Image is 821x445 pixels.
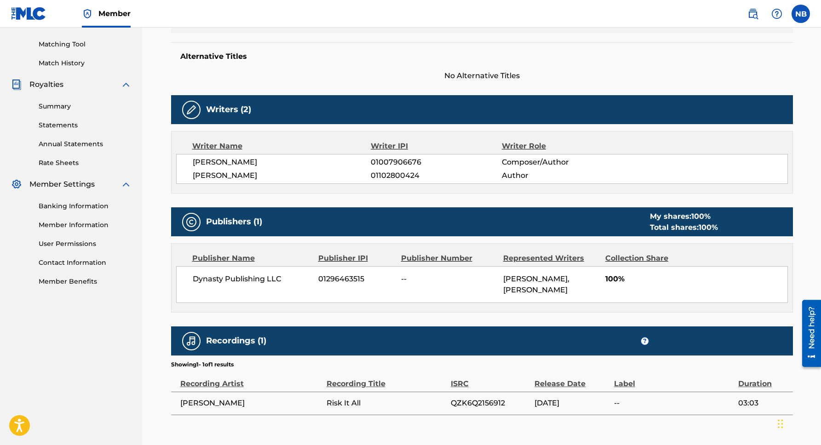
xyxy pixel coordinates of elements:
span: Composer/Author [502,157,621,168]
span: [DATE] [534,398,609,409]
div: Writer Role [502,141,621,152]
img: Member Settings [11,179,22,190]
span: Member [98,8,131,19]
div: Writer Name [192,141,371,152]
div: Label [614,369,734,389]
span: [PERSON_NAME] [193,157,371,168]
div: Help [768,5,786,23]
div: Duration [738,369,788,389]
span: 03:03 [738,398,788,409]
h5: Writers (2) [206,104,251,115]
h5: Alternative Titles [180,52,784,61]
span: 100% [605,274,787,285]
span: 01102800424 [371,170,501,181]
a: Public Search [744,5,762,23]
h5: Publishers (1) [206,217,262,227]
span: Dynasty Publishing LLC [193,274,312,285]
img: MLC Logo [11,7,46,20]
span: -- [401,274,496,285]
div: Recording Title [327,369,446,389]
a: Contact Information [39,258,132,268]
div: Drag [778,410,783,438]
a: Annual Statements [39,139,132,149]
span: 100 % [699,223,718,232]
a: Summary [39,102,132,111]
span: 01296463515 [318,274,394,285]
a: Member Benefits [39,277,132,286]
span: 01007906676 [371,157,501,168]
span: Member Settings [29,179,95,190]
img: Top Rightsholder [82,8,93,19]
span: Author [502,170,621,181]
span: Risk It All [327,398,446,409]
img: help [771,8,782,19]
iframe: Resource Center [795,297,821,371]
img: expand [121,79,132,90]
img: expand [121,179,132,190]
div: Publisher IPI [318,253,394,264]
p: Showing 1 - 1 of 1 results [171,360,234,369]
span: 100 % [691,212,711,221]
div: Publisher Number [401,253,496,264]
a: Member Information [39,220,132,230]
img: Royalties [11,79,22,90]
a: Rate Sheets [39,158,132,168]
span: [PERSON_NAME] [180,398,322,409]
span: Royalties [29,79,63,90]
iframe: Chat Widget [775,401,821,445]
div: Collection Share [605,253,695,264]
div: My shares: [650,211,718,222]
div: User Menu [792,5,810,23]
div: Represented Writers [503,253,598,264]
a: User Permissions [39,239,132,249]
span: [PERSON_NAME] [193,170,371,181]
img: Writers [186,104,197,115]
span: [PERSON_NAME], [PERSON_NAME] [503,274,569,294]
div: Writer IPI [371,141,502,152]
img: Recordings [186,336,197,347]
div: ISRC [451,369,530,389]
a: Statements [39,120,132,130]
a: Match History [39,58,132,68]
a: Matching Tool [39,40,132,49]
div: Total shares: [650,222,718,233]
img: search [747,8,758,19]
span: QZK6Q2156912 [451,398,530,409]
h5: Recordings (1) [206,336,266,346]
span: ? [641,337,649,345]
div: Recording Artist [180,369,322,389]
div: Publisher Name [192,253,311,264]
a: Banking Information [39,201,132,211]
img: Publishers [186,217,197,228]
div: Release Date [534,369,609,389]
span: No Alternative Titles [171,70,793,81]
span: -- [614,398,734,409]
